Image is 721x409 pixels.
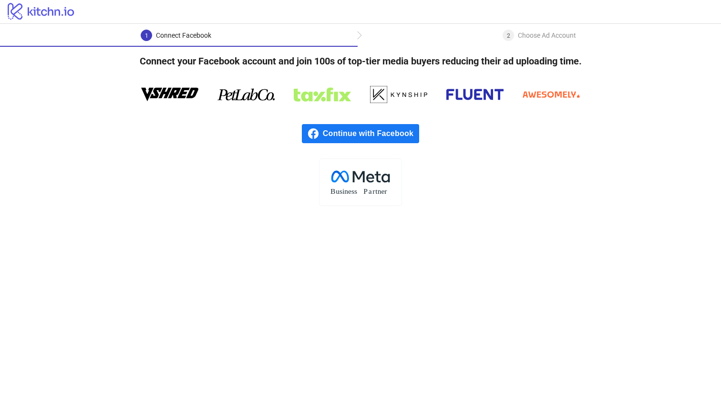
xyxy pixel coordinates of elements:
span: 2 [507,32,510,39]
tspan: P [363,187,368,195]
tspan: B [330,187,335,195]
a: Continue with Facebook [302,124,419,143]
tspan: a [369,187,372,195]
tspan: tner [375,187,387,195]
tspan: r [372,187,375,195]
span: 1 [145,32,148,39]
div: Connect Facebook [156,30,211,41]
span: Continue with Facebook [323,124,419,143]
tspan: usiness [336,187,357,195]
h4: Connect your Facebook account and join 100s of top-tier media buyers reducing their ad uploading ... [124,47,597,75]
div: Choose Ad Account [518,30,576,41]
